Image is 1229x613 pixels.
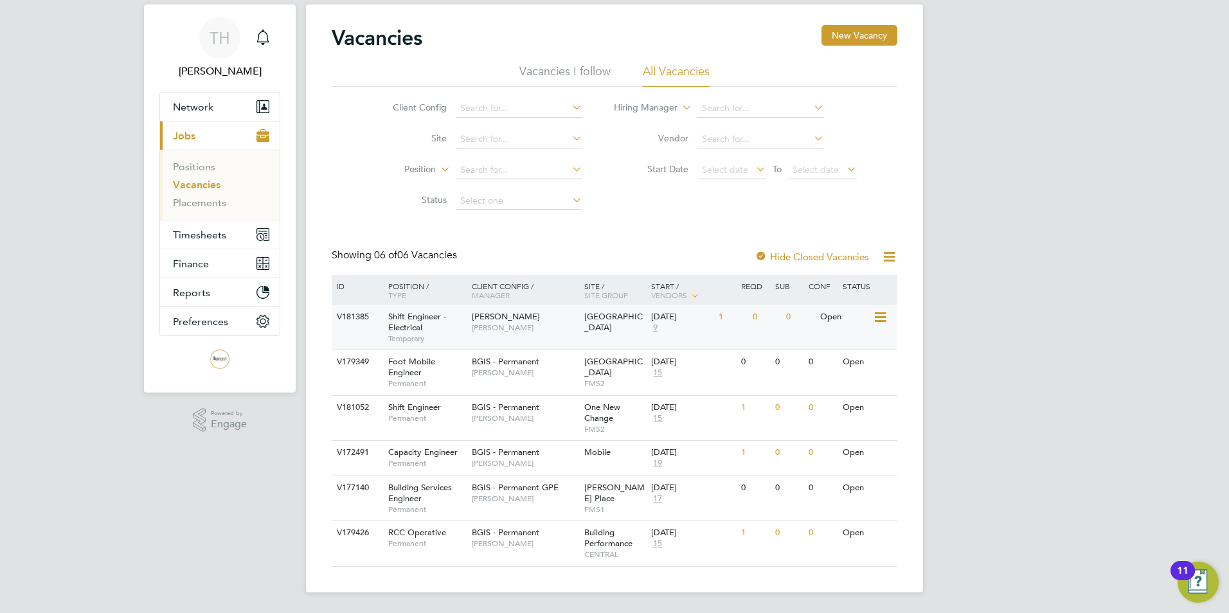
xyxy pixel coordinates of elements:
[334,275,379,297] div: ID
[472,368,578,378] span: [PERSON_NAME]
[332,249,460,262] div: Showing
[472,538,578,549] span: [PERSON_NAME]
[173,287,210,299] span: Reports
[519,64,611,87] li: Vacancies I follow
[388,482,452,504] span: Building Services Engineer
[160,150,280,220] div: Jobs
[769,161,785,177] span: To
[160,278,280,306] button: Reports
[211,408,247,419] span: Powered by
[456,192,582,210] input: Select one
[839,521,895,545] div: Open
[584,549,645,560] span: CENTRAL
[334,441,379,465] div: V172491
[821,25,897,46] button: New Vacancy
[334,350,379,374] div: V179349
[160,220,280,249] button: Timesheets
[374,249,397,262] span: 06 of
[211,419,247,430] span: Engage
[160,249,280,278] button: Finance
[805,396,839,420] div: 0
[614,163,688,175] label: Start Date
[472,323,578,333] span: [PERSON_NAME]
[749,305,783,329] div: 0
[584,402,620,423] span: One New Change
[581,275,649,306] div: Site /
[805,441,839,465] div: 0
[388,447,458,458] span: Capacity Engineer
[173,130,195,142] span: Jobs
[160,121,280,150] button: Jobs
[651,312,712,323] div: [DATE]
[373,194,447,206] label: Status
[643,64,710,87] li: All Vacancies
[702,164,748,175] span: Select date
[651,402,735,413] div: [DATE]
[817,305,873,329] div: Open
[584,378,645,389] span: FMS2
[472,356,539,367] span: BGIS - Permanent
[584,424,645,434] span: FMS2
[839,476,895,500] div: Open
[159,349,280,369] a: Go to home page
[651,357,735,368] div: [DATE]
[839,441,895,465] div: Open
[738,275,771,297] div: Reqd
[651,290,687,300] span: Vendors
[173,161,215,173] a: Positions
[584,527,632,549] span: Building Performance
[805,275,839,297] div: Conf
[472,482,559,493] span: BGIS - Permanent GPE
[614,132,688,144] label: Vendor
[173,258,209,270] span: Finance
[173,315,228,328] span: Preferences
[456,100,582,118] input: Search for...
[1178,562,1219,603] button: Open Resource Center, 11 new notifications
[388,333,465,344] span: Temporary
[388,527,446,538] span: RCC Operative
[738,350,771,374] div: 0
[783,305,816,329] div: 0
[651,458,664,469] span: 19
[738,521,771,545] div: 1
[738,476,771,500] div: 0
[388,413,465,423] span: Permanent
[651,413,664,424] span: 15
[332,25,422,51] h2: Vacancies
[210,349,230,369] img: trevettgroup-logo-retina.png
[839,350,895,374] div: Open
[334,396,379,420] div: V181052
[584,311,643,333] span: [GEOGRAPHIC_DATA]
[584,504,645,515] span: FMS1
[697,130,824,148] input: Search for...
[173,101,213,113] span: Network
[160,93,280,121] button: Network
[604,102,677,114] label: Hiring Manager
[472,311,540,322] span: [PERSON_NAME]
[648,275,738,307] div: Start /
[160,307,280,335] button: Preferences
[472,402,539,413] span: BGIS - Permanent
[388,538,465,549] span: Permanent
[584,290,628,300] span: Site Group
[651,538,664,549] span: 15
[210,30,230,46] span: TH
[651,368,664,378] span: 15
[173,229,226,241] span: Timesheets
[772,396,805,420] div: 0
[772,275,805,297] div: Sub
[334,476,379,500] div: V177140
[159,64,280,79] span: Tommy Hunt
[697,100,824,118] input: Search for...
[373,102,447,113] label: Client Config
[584,447,611,458] span: Mobile
[472,290,510,300] span: Manager
[772,441,805,465] div: 0
[456,161,582,179] input: Search for...
[772,350,805,374] div: 0
[334,521,379,545] div: V179426
[193,408,247,432] a: Powered byEngage
[472,493,578,504] span: [PERSON_NAME]
[472,413,578,423] span: [PERSON_NAME]
[472,458,578,468] span: [PERSON_NAME]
